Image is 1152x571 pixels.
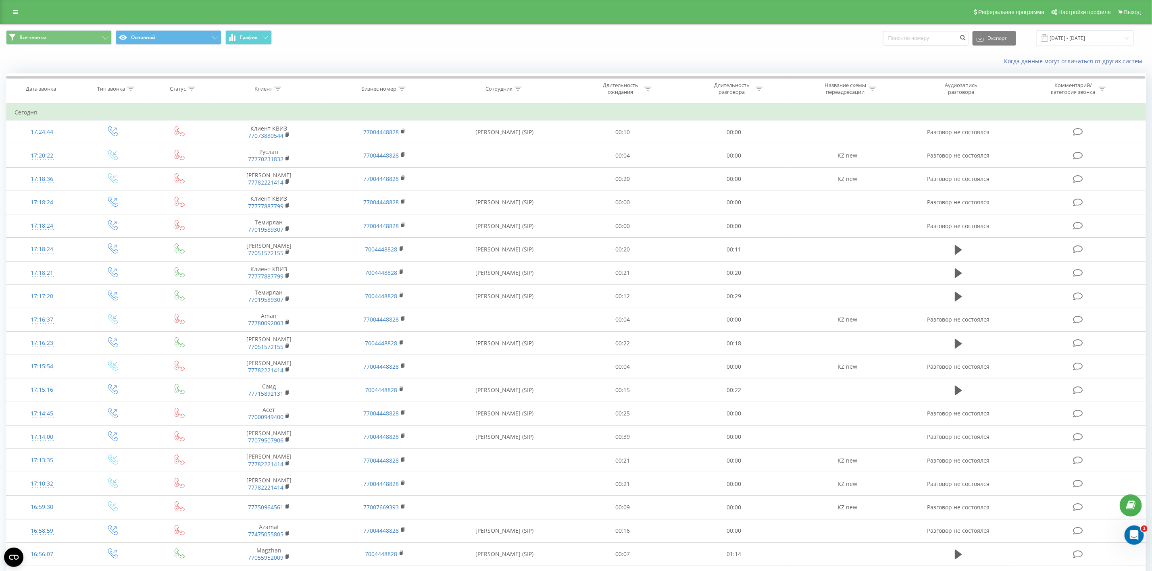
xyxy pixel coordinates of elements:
td: Саид [211,378,327,402]
td: [PERSON_NAME] (SIP) [442,378,567,402]
div: Клиент [254,85,272,92]
a: 77019589307 [248,226,283,233]
a: 7004448828 [365,292,398,300]
div: 17:18:24 [15,195,69,210]
div: Длительность разговора [710,82,754,96]
td: 00:10 [567,120,678,144]
td: KZ new [790,472,905,496]
td: Темирлан [211,284,327,308]
a: 77777887799 [248,272,283,280]
a: Когда данные могут отличаться от других систем [1004,57,1146,65]
a: 77750964561 [248,503,283,511]
a: 7004448828 [365,386,398,394]
td: 00:21 [567,449,678,472]
div: 17:17:20 [15,289,69,304]
td: [PERSON_NAME] (SIP) [442,261,567,284]
span: Разговор не состоялся [927,198,990,206]
td: 00:21 [567,472,678,496]
td: [PERSON_NAME] [211,167,327,191]
span: Разговор не состоялся [927,480,990,488]
td: [PERSON_NAME] (SIP) [442,191,567,214]
td: 00:00 [678,402,790,425]
td: KZ new [790,308,905,331]
td: 00:11 [678,238,790,261]
div: Длительность ожидания [599,82,642,96]
td: 00:00 [678,214,790,238]
td: Асет [211,402,327,425]
div: Тип звонка [97,85,125,92]
td: 00:00 [678,144,790,167]
a: 77004448828 [364,433,399,440]
td: [PERSON_NAME] (SIP) [442,425,567,448]
span: Разговор не состоялся [927,527,990,534]
td: Сегодня [6,104,1146,120]
td: [PERSON_NAME] [211,238,327,261]
td: 00:39 [567,425,678,448]
div: Дата звонка [26,85,56,92]
div: Аудиозапись разговора [935,82,987,96]
button: Все звонки [6,30,112,45]
div: 17:14:00 [15,429,69,445]
a: 77000949400 [248,413,283,421]
a: 77073880544 [248,132,283,139]
td: Azamat [211,519,327,542]
td: Клиент КВИЗ [211,191,327,214]
span: Разговор не состоялся [927,222,990,230]
a: 77004448828 [364,527,399,534]
a: 77770231832 [248,155,283,163]
td: KZ new [790,496,905,519]
div: Название схемы переадресации [824,82,867,96]
a: 77007669393 [364,503,399,511]
td: 00:21 [567,261,678,284]
td: 00:00 [678,308,790,331]
span: Разговор не состоялся [927,175,990,183]
td: 00:18 [678,332,790,355]
td: 00:22 [678,378,790,402]
td: 00:04 [567,308,678,331]
td: 00:20 [567,167,678,191]
span: График [240,35,258,40]
a: 7004448828 [365,245,398,253]
div: 16:58:59 [15,523,69,539]
div: Комментарий/категория звонка [1050,82,1097,96]
td: 00:00 [678,519,790,542]
td: [PERSON_NAME] [211,355,327,378]
td: Руслан [211,144,327,167]
a: 77475055805 [248,530,283,538]
div: 16:59:30 [15,499,69,515]
a: 77715892131 [248,390,283,397]
input: Поиск по номеру [883,31,969,46]
td: Клиент КВИЗ [211,120,327,144]
a: 77777887799 [248,202,283,210]
td: 00:00 [678,120,790,144]
td: [PERSON_NAME] [211,472,327,496]
a: 77004448828 [364,128,399,136]
td: [PERSON_NAME] (SIP) [442,542,567,566]
td: 00:20 [678,261,790,284]
td: 00:15 [567,378,678,402]
div: 17:16:23 [15,335,69,351]
span: Разговор не состоялся [927,128,990,136]
td: 01:14 [678,542,790,566]
td: KZ new [790,144,905,167]
td: 00:07 [567,542,678,566]
td: 00:22 [567,332,678,355]
span: Выход [1124,9,1141,15]
div: 17:24:44 [15,124,69,140]
span: Все звонки [19,34,46,41]
span: Разговор не состоялся [927,316,990,323]
button: Экспорт [973,31,1016,46]
a: 77004448828 [364,457,399,464]
td: 00:00 [567,191,678,214]
td: [PERSON_NAME] (SIP) [442,332,567,355]
td: KZ new [790,167,905,191]
span: Разговор не состоялся [927,409,990,417]
a: 77079507906 [248,436,283,444]
div: 17:20:22 [15,148,69,164]
a: 77782221414 [248,366,283,374]
span: Разговор не состоялся [927,457,990,464]
td: 00:29 [678,284,790,308]
td: Клиент КВИЗ [211,261,327,284]
td: [PERSON_NAME] (SIP) [442,120,567,144]
td: 00:00 [678,425,790,448]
